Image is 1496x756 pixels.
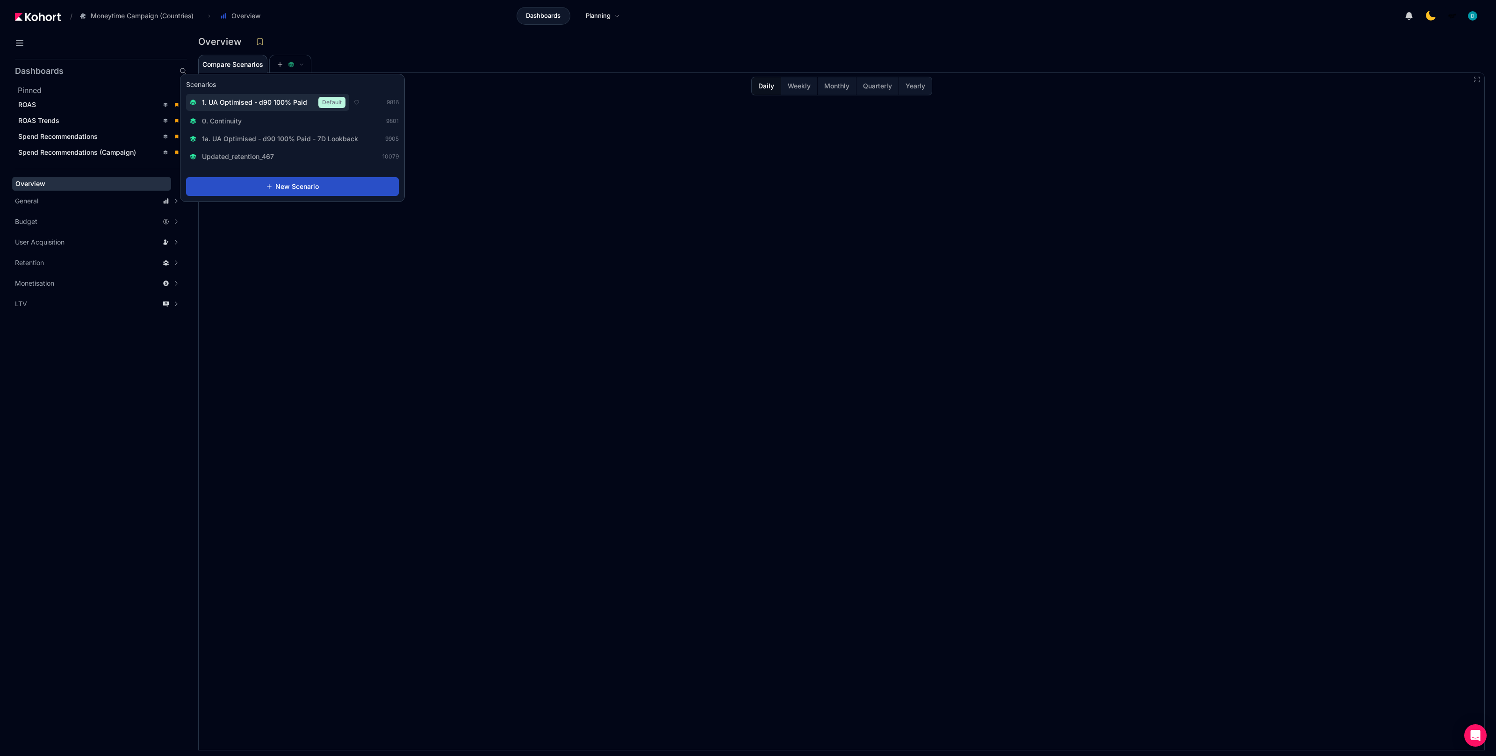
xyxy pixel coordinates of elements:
[15,114,184,128] a: ROAS Trends
[752,77,781,95] button: Daily
[91,11,194,21] span: Moneytime Campaign (Countries)
[817,77,856,95] button: Monthly
[781,77,817,95] button: Weekly
[74,8,203,24] button: Moneytime Campaign (Countries)
[1473,76,1481,83] button: Fullscreen
[382,153,399,160] span: 10079
[186,114,251,129] button: 0. Continuity
[202,152,274,161] span: Updated_retention_467
[18,148,136,156] span: Spend Recommendations (Campaign)
[186,131,367,146] button: 1a. UA Optimised - d90 100% Paid - 7D Lookback
[906,81,925,91] span: Yearly
[202,116,242,126] span: 0. Continuity
[198,37,247,46] h3: Overview
[1464,724,1487,747] div: Open Intercom Messenger
[206,12,212,20] span: ›
[186,94,349,111] button: 1. UA Optimised - d90 100% PaidDefault
[824,81,849,91] span: Monthly
[15,217,37,226] span: Budget
[576,7,630,25] a: Planning
[15,130,184,144] a: Spend Recommendations
[899,77,932,95] button: Yearly
[15,180,45,187] span: Overview
[526,11,561,21] span: Dashboards
[15,13,61,21] img: Kohort logo
[231,11,260,21] span: Overview
[15,196,38,206] span: General
[202,61,263,68] span: Compare Scenarios
[15,67,64,75] h2: Dashboards
[15,238,65,247] span: User Acquisition
[18,85,187,96] h2: Pinned
[18,116,59,124] span: ROAS Trends
[788,81,811,91] span: Weekly
[318,97,345,108] span: Default
[15,299,27,309] span: LTV
[758,81,774,91] span: Daily
[586,11,611,21] span: Planning
[1447,11,1457,21] img: logo_MoneyTimeLogo_1_20250619094856634230.png
[18,132,98,140] span: Spend Recommendations
[386,117,399,125] span: 9801
[15,279,54,288] span: Monetisation
[215,8,270,24] button: Overview
[63,11,72,21] span: /
[186,149,283,164] button: Updated_retention_467
[12,177,171,191] a: Overview
[202,98,307,107] span: 1. UA Optimised - d90 100% Paid
[18,101,36,108] span: ROAS
[202,134,358,144] span: 1a. UA Optimised - d90 100% Paid - 7D Lookback
[856,77,899,95] button: Quarterly
[186,80,216,91] h3: Scenarios
[275,182,319,191] span: New Scenario
[15,145,184,159] a: Spend Recommendations (Campaign)
[385,135,399,143] span: 9905
[863,81,892,91] span: Quarterly
[15,258,44,267] span: Retention
[387,99,399,106] span: 9816
[15,98,184,112] a: ROAS
[517,7,570,25] a: Dashboards
[186,177,399,196] button: New Scenario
